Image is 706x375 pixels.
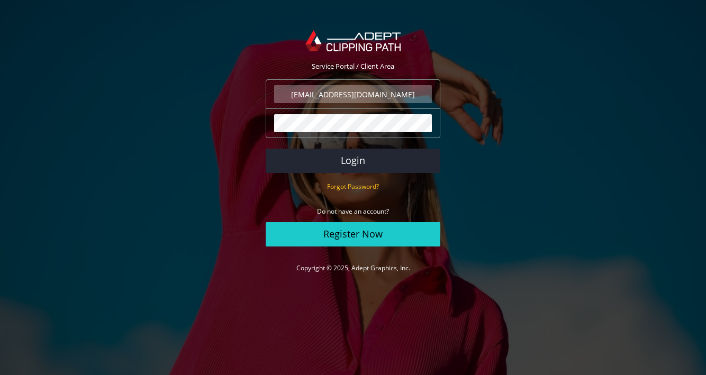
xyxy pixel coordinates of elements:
[274,85,432,103] input: Email Address
[266,222,440,246] a: Register Now
[296,263,410,272] a: Copyright © 2025, Adept Graphics, Inc.
[266,149,440,173] button: Login
[317,207,389,216] small: Do not have an account?
[327,181,379,191] a: Forgot Password?
[305,30,400,51] img: Adept Graphics
[312,61,394,71] span: Service Portal / Client Area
